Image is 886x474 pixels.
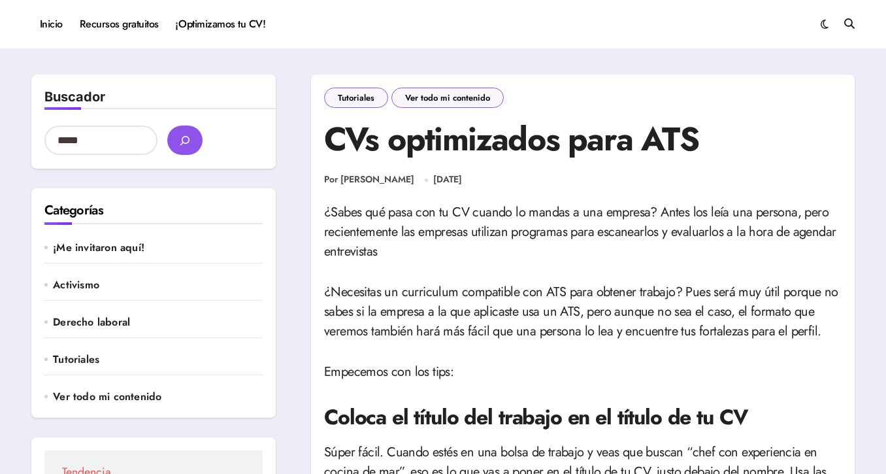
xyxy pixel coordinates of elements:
a: Recursos gratuitos [71,7,167,42]
p: Empecemos con los tips: [324,362,842,382]
a: Inicio [31,7,71,42]
a: [DATE] [433,173,462,186]
a: ¡Me invitaron aquí! [53,241,263,255]
h2: Categorías [44,201,263,220]
a: ¡Optimizamos tu CV! [167,7,274,42]
a: Tutoriales [53,352,263,367]
button: buscar [167,126,203,155]
h1: CVs optimizados para ATS [324,118,842,160]
a: Por [PERSON_NAME] [324,173,414,186]
a: Ver todo mi contenido [391,88,504,108]
h2: Coloca el título del trabajo en el título de tu CV [324,403,842,432]
a: Tutoriales [324,88,388,108]
a: Ver todo mi contenido [53,390,263,404]
a: Activismo [53,278,263,292]
a: Derecho laboral [53,315,263,330]
p: ¿Sabes qué pasa con tu CV cuando lo mandas a una empresa? Antes los leía una persona, pero recien... [324,203,842,262]
p: ¿Necesitas un curriculum compatible con ATS para obtener trabajo? Pues será muy útil porque no sa... [324,282,842,341]
label: Buscador [44,89,105,105]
